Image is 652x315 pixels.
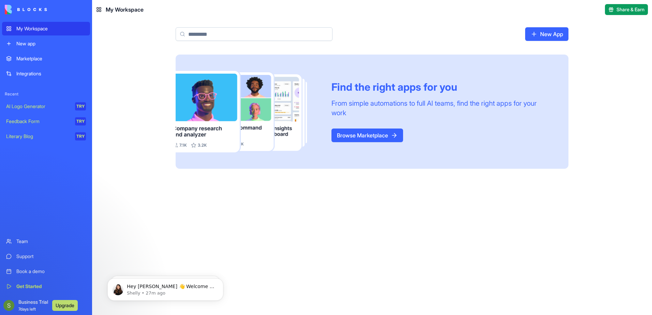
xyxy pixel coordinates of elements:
[18,299,48,312] span: Business Trial
[617,6,644,13] span: Share & Earn
[331,129,403,142] a: Browse Marketplace
[5,5,47,14] img: logo
[2,235,90,248] a: Team
[2,130,90,143] a: Literary BlogTRY
[2,91,90,97] span: Recent
[2,265,90,278] a: Book a demo
[16,55,86,62] div: Marketplace
[16,40,86,47] div: New app
[2,52,90,65] a: Marketplace
[2,22,90,35] a: My Workspace
[2,115,90,128] a: Feedback FormTRY
[16,253,86,260] div: Support
[525,27,568,41] a: New App
[3,300,14,311] img: ACg8ocLVoLGnIGAnZksFvAHCy2l--lJdPkoNK2sJNy31duN82-ls=s96-c
[6,133,70,140] div: Literary Blog
[16,70,86,77] div: Integrations
[52,300,78,311] button: Upgrade
[97,264,234,312] iframe: Intercom notifications message
[16,268,86,275] div: Book a demo
[75,102,86,110] div: TRY
[605,4,648,15] button: Share & Earn
[2,250,90,263] a: Support
[106,5,144,14] span: My Workspace
[2,67,90,80] a: Integrations
[75,117,86,125] div: TRY
[16,238,86,245] div: Team
[16,283,86,290] div: Get Started
[331,99,552,118] div: From simple automations to full AI teams, find the right apps for your work
[16,25,86,32] div: My Workspace
[6,118,70,125] div: Feedback Form
[2,100,90,113] a: AI Logo GeneratorTRY
[331,81,552,93] div: Find the right apps for you
[176,71,321,152] img: Frame_181_egmpey.png
[75,132,86,140] div: TRY
[18,306,36,312] span: 7 days left
[6,103,70,110] div: AI Logo Generator
[2,37,90,50] a: New app
[2,280,90,293] a: Get Started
